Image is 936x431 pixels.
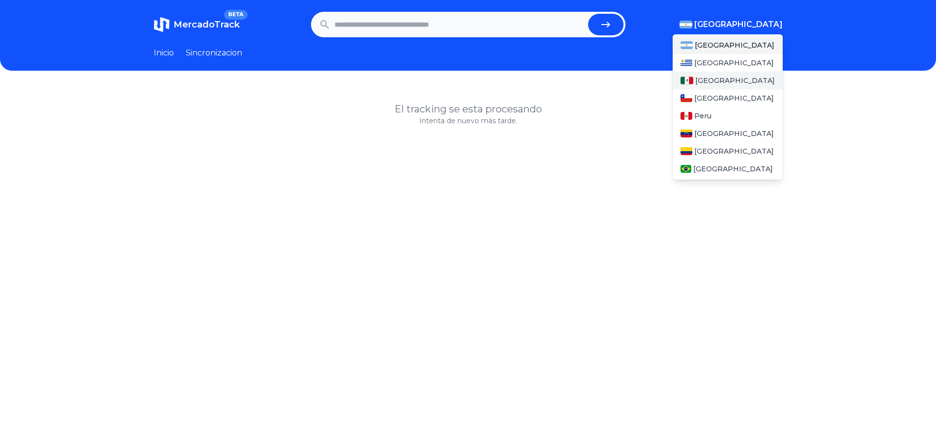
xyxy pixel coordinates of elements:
a: Inicio [154,47,174,59]
a: Venezuela[GEOGRAPHIC_DATA] [673,125,783,142]
img: Brasil [681,165,692,173]
a: Uruguay[GEOGRAPHIC_DATA] [673,54,783,72]
a: Brasil[GEOGRAPHIC_DATA] [673,160,783,178]
a: Chile[GEOGRAPHIC_DATA] [673,89,783,107]
span: [GEOGRAPHIC_DATA] [694,146,774,156]
img: Argentina [681,41,693,49]
span: [GEOGRAPHIC_DATA] [693,164,773,174]
h1: El tracking se esta procesando [154,102,783,116]
img: Argentina [680,21,692,28]
img: Mexico [681,77,693,84]
a: Argentina[GEOGRAPHIC_DATA] [673,36,783,54]
img: Venezuela [681,130,692,137]
span: [GEOGRAPHIC_DATA] [694,129,774,138]
img: Colombia [681,147,692,155]
img: MercadoTrack [154,17,170,32]
a: Sincronizacion [186,47,242,59]
span: BETA [224,10,247,20]
span: [GEOGRAPHIC_DATA] [695,76,775,85]
p: Intenta de nuevo más tarde. [154,116,783,126]
a: Colombia[GEOGRAPHIC_DATA] [673,142,783,160]
span: [GEOGRAPHIC_DATA] [694,93,774,103]
img: Chile [681,94,692,102]
span: MercadoTrack [173,19,240,30]
span: Peru [694,111,711,121]
a: PeruPeru [673,107,783,125]
img: Uruguay [681,59,692,67]
span: [GEOGRAPHIC_DATA] [694,58,774,68]
img: Peru [681,112,692,120]
span: [GEOGRAPHIC_DATA] [695,40,774,50]
button: [GEOGRAPHIC_DATA] [680,19,783,30]
a: MercadoTrackBETA [154,17,240,32]
span: [GEOGRAPHIC_DATA] [694,19,783,30]
a: Mexico[GEOGRAPHIC_DATA] [673,72,783,89]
